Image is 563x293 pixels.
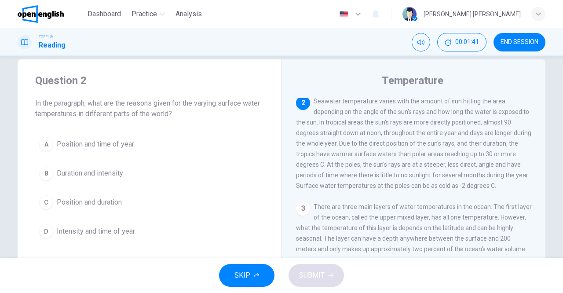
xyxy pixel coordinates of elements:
[234,269,250,282] span: SKIP
[172,6,205,22] button: Analysis
[219,264,274,287] button: SKIP
[57,139,134,150] span: Position and time of year
[175,9,202,19] span: Analysis
[84,6,124,22] button: Dashboard
[296,203,532,253] span: There are three main layers of water temperatures in the ocean. The first layer of the ocean, cal...
[57,226,135,237] span: Intensity and time of year
[338,11,349,18] img: en
[35,98,264,119] span: In the paragraph, what are the reasons given for the varying surface water temperatures in differ...
[296,96,310,110] div: 2
[57,197,122,208] span: Position and duration
[88,9,121,19] span: Dashboard
[39,166,53,180] div: B
[39,40,66,51] h1: Reading
[18,5,84,23] a: OpenEnglish logo
[39,195,53,209] div: C
[132,9,157,19] span: Practice
[57,168,123,179] span: Duration and intensity
[402,7,417,21] img: Profile picture
[494,33,545,51] button: END SESSION
[455,39,479,46] span: 00:01:41
[35,73,264,88] h4: Question 2
[296,201,310,216] div: 3
[424,9,521,19] div: [PERSON_NAME] [PERSON_NAME]
[501,39,538,46] span: END SESSION
[39,137,53,151] div: A
[296,98,531,189] span: Seawater temperature varies with the amount of sun hitting the area depending on the angle of the...
[35,220,264,242] button: DIntensity and time of year
[35,133,264,155] button: APosition and time of year
[437,33,486,51] div: Hide
[35,191,264,213] button: CPosition and duration
[382,73,443,88] h4: Temperature
[437,33,486,51] button: 00:01:41
[35,162,264,184] button: BDuration and intensity
[128,6,168,22] button: Practice
[18,5,64,23] img: OpenEnglish logo
[39,224,53,238] div: D
[39,34,53,40] span: TOEFL®
[412,33,430,51] div: Mute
